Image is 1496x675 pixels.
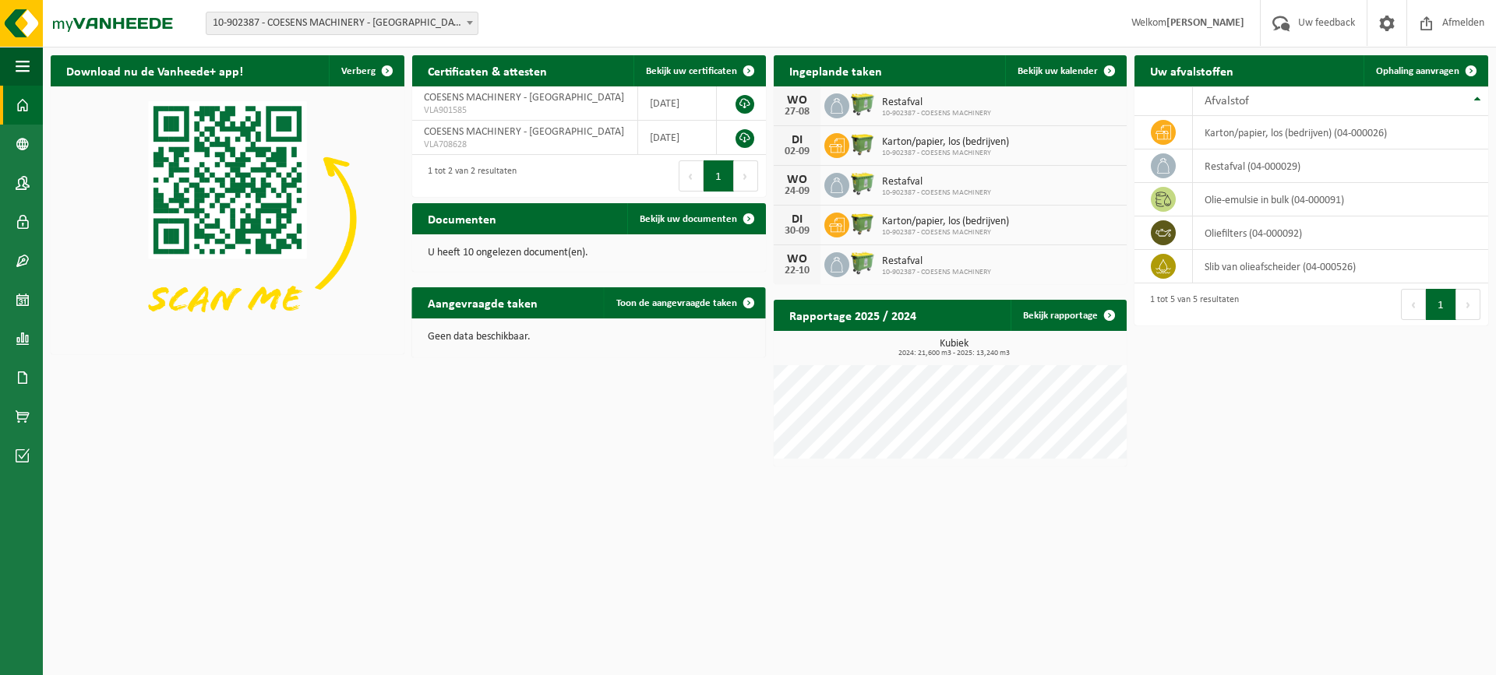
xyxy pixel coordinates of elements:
button: Next [1456,289,1480,320]
img: Download de VHEPlus App [51,86,404,351]
strong: [PERSON_NAME] [1166,17,1244,29]
button: 1 [1426,289,1456,320]
span: Ophaling aanvragen [1376,66,1459,76]
div: DI [782,213,813,226]
td: [DATE] [638,86,717,121]
span: Restafval [882,97,991,109]
span: Restafval [882,176,991,188]
h2: Documenten [412,203,512,234]
td: slib van olieafscheider (04-000526) [1193,250,1488,283]
p: Geen data beschikbaar. [428,332,750,343]
div: DI [782,134,813,146]
td: [DATE] [638,121,717,155]
a: Ophaling aanvragen [1364,55,1487,86]
span: 10-902387 - COESENS MACHINERY [882,228,1009,237]
td: restafval (04-000029) [1193,149,1488,183]
button: Verberg [329,55,403,86]
img: WB-0660-HPE-GN-50 [849,171,876,197]
h2: Aangevraagde taken [412,287,553,318]
div: 30-09 [782,226,813,237]
button: Previous [1401,289,1426,320]
h2: Rapportage 2025 / 2024 [774,300,932,330]
h2: Uw afvalstoffen [1134,55,1249,86]
h2: Download nu de Vanheede+ app! [51,55,259,86]
button: 1 [704,160,734,192]
span: 10-902387 - COESENS MACHINERY [882,109,991,118]
span: Verberg [341,66,376,76]
a: Toon de aangevraagde taken [604,287,764,318]
span: 10-902387 - COESENS MACHINERY - GERAARDSBERGEN [206,12,478,35]
a: Bekijk rapportage [1011,300,1125,331]
h2: Certificaten & attesten [412,55,563,86]
div: WO [782,174,813,186]
span: Afvalstof [1205,95,1249,107]
div: 02-09 [782,146,813,157]
td: karton/papier, los (bedrijven) (04-000026) [1193,116,1488,149]
img: WB-1100-HPE-GN-51 [849,210,876,237]
div: 24-09 [782,186,813,197]
span: 10-902387 - COESENS MACHINERY [882,268,991,277]
span: COESENS MACHINERY - [GEOGRAPHIC_DATA] [424,92,624,104]
span: 10-902387 - COESENS MACHINERY [882,188,991,198]
td: oliefilters (04-000092) [1193,216,1488,250]
img: WB-1100-HPE-GN-51 [849,131,876,157]
span: Karton/papier, los (bedrijven) [882,216,1009,228]
div: WO [782,94,813,107]
h2: Ingeplande taken [774,55,898,86]
span: 10-902387 - COESENS MACHINERY - GERAARDSBERGEN [206,12,478,34]
span: Restafval [882,255,991,268]
h3: Kubiek [782,339,1127,357]
a: Bekijk uw kalender [1005,55,1125,86]
p: U heeft 10 ongelezen document(en). [428,248,750,258]
span: Bekijk uw certificaten [646,66,737,76]
span: Bekijk uw kalender [1018,66,1098,76]
a: Bekijk uw documenten [627,203,764,234]
div: 1 tot 5 van 5 resultaten [1142,287,1239,322]
span: Toon de aangevraagde taken [616,298,737,308]
span: 10-902387 - COESENS MACHINERY [882,149,1009,158]
a: Bekijk uw certificaten [633,55,764,86]
img: WB-0660-HPE-GN-50 [849,250,876,276]
button: Previous [679,160,704,192]
button: Next [734,160,758,192]
span: VLA708628 [424,139,626,151]
div: 27-08 [782,107,813,118]
span: Karton/papier, los (bedrijven) [882,136,1009,149]
span: Bekijk uw documenten [640,214,737,224]
span: COESENS MACHINERY - [GEOGRAPHIC_DATA] [424,126,624,138]
div: 22-10 [782,265,813,276]
span: VLA901585 [424,104,626,117]
div: 1 tot 2 van 2 resultaten [420,159,517,193]
td: olie-emulsie in bulk (04-000091) [1193,183,1488,216]
img: WB-0660-HPE-GN-50 [849,91,876,118]
div: WO [782,253,813,265]
span: 2024: 21,600 m3 - 2025: 13,240 m3 [782,350,1127,357]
